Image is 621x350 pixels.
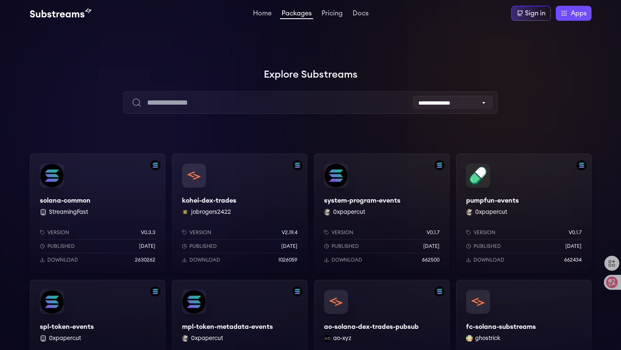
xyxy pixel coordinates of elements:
a: Filter by solana networkpumpfun-eventspumpfun-events0xpapercut 0xpapercutVersionv0.1.7Published[D... [456,154,592,273]
p: v0.3.3 [141,229,155,236]
a: Filter by solana networksolana-commonsolana-common StreamingFastVersionv0.3.3Published[DATE]Downl... [30,154,165,273]
p: v0.1.7 [569,229,582,236]
p: 662500 [422,257,439,263]
a: Docs [351,10,370,18]
img: Filter by solana network [434,160,444,170]
img: Substream's logo [30,8,91,18]
a: Home [251,10,273,18]
a: Pricing [320,10,344,18]
button: 0xpapercut [333,208,365,216]
button: 0xpapercut [475,208,507,216]
p: Published [47,243,75,250]
span: Apps [571,8,587,18]
p: Version [331,229,353,236]
p: 1026059 [278,257,297,263]
p: [DATE] [565,243,582,250]
button: ghostrick [475,334,501,343]
button: jobrogers2422 [191,208,231,216]
div: Sign in [525,8,545,18]
button: 0xpapercut [191,334,223,343]
p: [DATE] [139,243,155,250]
p: Published [474,243,501,250]
p: 2630262 [135,257,155,263]
a: Filter by solana networksystem-program-eventssystem-program-events0xpapercut 0xpapercutVersionv0.... [314,154,449,273]
img: Filter by solana network [150,286,160,296]
p: [DATE] [281,243,297,250]
p: 662434 [564,257,582,263]
p: Download [474,257,504,263]
p: Version [189,229,211,236]
a: Filter by solana networkkohei-dex-tradeskohei-dex-tradesjobrogers2422 jobrogers2422Versionv2.19.4... [172,154,307,273]
p: Published [331,243,359,250]
img: Filter by solana network [292,286,302,296]
p: Version [47,229,69,236]
p: Download [189,257,220,263]
p: [DATE] [423,243,439,250]
h1: Explore Substreams [30,66,592,83]
img: Filter by solana network [150,160,160,170]
img: Filter by solana network [577,160,587,170]
p: Version [474,229,496,236]
img: Filter by solana network [292,160,302,170]
button: StreamingFast [49,208,88,216]
p: v0.1.7 [427,229,439,236]
img: Filter by solana network [434,286,444,296]
a: Packages [280,10,313,19]
button: ao-xyz [333,334,351,343]
p: Published [189,243,217,250]
p: v2.19.4 [282,229,297,236]
p: Download [47,257,78,263]
a: Sign in [511,6,551,21]
button: 0xpapercut [49,334,81,343]
p: Download [331,257,362,263]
